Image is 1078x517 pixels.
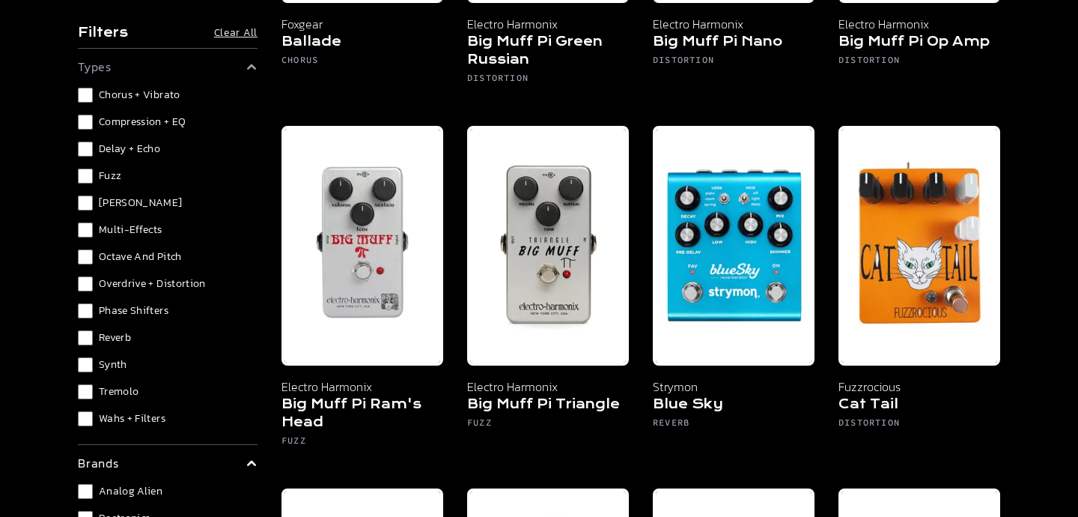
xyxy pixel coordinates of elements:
[78,115,93,130] input: Compression + EQ
[99,142,160,157] span: Delay + Echo
[99,384,138,399] span: Tremolo
[78,24,128,42] h4: Filters
[78,250,93,264] input: Octave and Pitch
[99,196,183,211] span: [PERSON_NAME]
[838,33,1000,54] h5: Big Muff Pi Op Amp
[467,72,629,90] h6: Distortion
[78,58,258,76] summary: types
[99,330,131,345] span: Reverb
[281,33,443,54] h5: Ballade
[281,378,443,396] p: Electro Harmonix
[78,330,93,345] input: Reverb
[653,126,814,465] a: Strymon Blue Sky Strymon Blue Sky Reverb
[838,417,1000,435] h6: Distortion
[99,276,206,291] span: Overdrive + Distortion
[99,88,180,103] span: Chorus + Vibrato
[78,484,93,499] input: Analog Alien
[78,411,93,426] input: Wahs + Filters
[467,378,629,396] p: Electro Harmonix
[653,396,814,417] h5: Blue Sky
[78,384,93,399] input: Tremolo
[78,454,119,472] p: brands
[838,396,1000,417] h5: Cat Tail
[467,33,629,72] h5: Big Muff Pi Green Russian
[281,15,443,33] p: Foxgear
[467,15,629,33] p: Electro Harmonix
[99,115,186,130] span: Compression + EQ
[653,33,814,54] h5: Big Muff Pi Nano
[467,126,629,465] a: Electro Harmonix Big Muff Pi Triangle Electro Harmonix Big Muff Pi Triangle Fuzz
[838,126,1000,366] img: Fuzzrocious Cat Tail
[653,15,814,33] p: Electro Harmonix
[99,484,162,499] span: Analog Alien
[467,417,629,435] h6: Fuzz
[838,54,1000,72] h6: Distortion
[281,435,443,453] h6: Fuzz
[78,223,93,238] input: Multi-Effects
[78,142,93,157] input: Delay + Echo
[467,126,629,366] img: Electro Harmonix Big Muff Pi Triangle
[78,58,112,76] p: types
[99,303,168,318] span: Phase Shifters
[467,396,629,417] h5: Big Muff Pi Triangle
[99,250,182,264] span: Octave and Pitch
[838,15,1000,33] p: Electro Harmonix
[99,411,165,426] span: Wahs + Filters
[78,196,93,211] input: [PERSON_NAME]
[78,303,93,318] input: Phase Shifters
[99,223,162,238] span: Multi-Effects
[281,396,443,435] h5: Big Muff Pi Ram's Head
[78,169,93,184] input: Fuzz
[281,126,443,366] img: Electro Harmonix Big Muff Pi Ram's Head
[99,169,121,184] span: Fuzz
[281,126,443,465] a: Electro Harmonix Big Muff Pi Ram's Head Electro Harmonix Big Muff Pi Ram's Head Fuzz
[281,54,443,72] h6: Chorus
[653,378,814,396] p: Strymon
[838,378,1000,396] p: Fuzzrocious
[78,276,93,291] input: Overdrive + Distortion
[653,126,814,366] img: Strymon Blue Sky
[99,357,127,372] span: Synth
[653,417,814,435] h6: Reverb
[838,126,1000,465] a: Fuzzrocious Cat Tail Fuzzrocious Cat Tail Distortion
[78,357,93,372] input: Synth
[214,25,258,40] button: Clear All
[78,454,258,472] summary: brands
[78,88,93,103] input: Chorus + Vibrato
[653,54,814,72] h6: Distortion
